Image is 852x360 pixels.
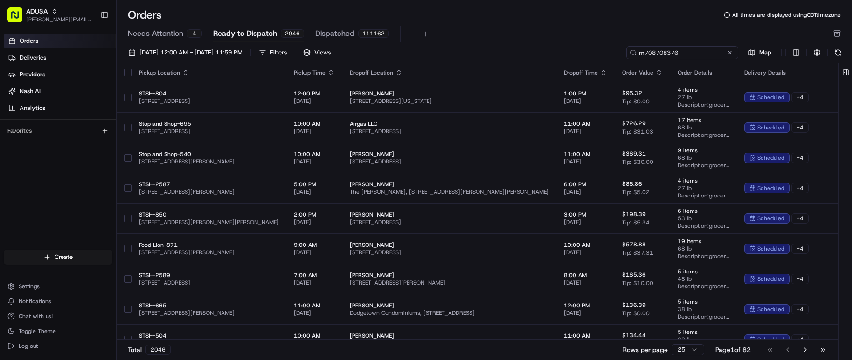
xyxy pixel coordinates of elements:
[564,90,607,97] span: 1:00 PM
[79,136,86,143] div: 💻
[350,211,549,218] span: [PERSON_NAME]
[678,268,729,275] span: 5 items
[350,309,549,317] span: Dodgetown Condominiums, [STREET_ADDRESS]
[564,218,607,226] span: [DATE]
[791,153,809,163] div: + 4
[19,283,40,290] span: Settings
[623,345,668,354] p: Rows per page
[4,101,116,115] a: Analytics
[564,309,607,317] span: [DATE]
[294,249,335,256] span: [DATE]
[622,189,650,196] span: Tip: $5.02
[350,241,549,249] span: [PERSON_NAME]
[66,157,113,165] a: Powered byPylon
[4,310,112,323] button: Chat with us!
[564,241,607,249] span: 10:00 AM
[622,98,650,105] span: Tip: $0.00
[759,48,771,57] span: Map
[358,29,389,38] div: 111162
[294,309,335,317] span: [DATE]
[299,46,335,59] button: Views
[294,188,335,196] span: [DATE]
[678,184,729,192] span: 27 lb
[622,219,650,226] span: Tip: $5.34
[564,188,607,196] span: [DATE]
[139,48,242,57] span: [DATE] 12:00 AM - [DATE] 11:59 PM
[139,128,279,135] span: [STREET_ADDRESS]
[564,158,607,165] span: [DATE]
[20,70,45,79] span: Providers
[255,46,291,59] button: Filters
[757,275,784,283] span: scheduled
[564,69,607,76] div: Dropoff Time
[350,150,549,158] span: [PERSON_NAME]
[139,309,279,317] span: [STREET_ADDRESS][PERSON_NAME]
[9,37,170,52] p: Welcome 👋
[294,241,335,249] span: 9:00 AM
[139,279,279,286] span: [STREET_ADDRESS]
[678,94,729,101] span: 27 lb
[622,180,642,188] span: $86.86
[350,97,549,105] span: [STREET_ADDRESS][US_STATE]
[139,181,279,188] span: STSH-2587
[88,135,150,144] span: API Documentation
[19,312,53,320] span: Chat with us!
[294,158,335,165] span: [DATE]
[4,50,116,65] a: Deliveries
[4,340,112,353] button: Log out
[678,298,729,306] span: 5 items
[294,279,335,286] span: [DATE]
[139,218,279,226] span: [STREET_ADDRESS][PERSON_NAME][PERSON_NAME]
[350,218,549,226] span: [STREET_ADDRESS]
[139,69,279,76] div: Pickup Location
[742,47,777,58] button: Map
[139,120,279,128] span: Stop and Shop-695
[678,238,729,245] span: 19 items
[564,211,607,218] span: 3:00 PM
[622,150,646,157] span: $369.31
[622,89,642,97] span: $95.32
[159,92,170,103] button: Start new chat
[20,104,45,112] span: Analytics
[757,154,784,162] span: scheduled
[678,252,729,260] span: Description: grocery bags
[791,213,809,224] div: + 4
[294,181,335,188] span: 5:00 PM
[678,177,729,184] span: 4 items
[678,162,729,169] span: Description: grocery bags
[757,184,784,192] span: scheduled
[678,283,729,290] span: Description: grocery bags
[128,345,171,355] div: Total
[4,295,112,308] button: Notifications
[791,304,809,314] div: + 4
[350,332,549,340] span: [PERSON_NAME]
[678,306,729,313] span: 38 lb
[678,215,729,222] span: 53 lb
[564,272,607,279] span: 8:00 AM
[270,48,287,57] div: Filters
[139,211,279,218] span: STSH-850
[139,272,279,279] span: STSH-2589
[791,334,809,345] div: + 4
[20,37,38,45] span: Orders
[26,16,93,23] button: [PERSON_NAME][EMAIL_ADDRESS][PERSON_NAME][DOMAIN_NAME]
[678,147,729,154] span: 9 items
[139,241,279,249] span: Food Lion-871
[19,342,38,350] span: Log out
[678,116,729,124] span: 17 items
[24,60,154,70] input: Clear
[350,188,549,196] span: The [PERSON_NAME], [STREET_ADDRESS][PERSON_NAME][PERSON_NAME]
[294,302,335,309] span: 11:00 AM
[9,136,17,143] div: 📗
[622,69,663,76] div: Order Value
[4,67,116,82] a: Providers
[26,7,48,16] button: ADUSA
[678,328,729,336] span: 5 items
[791,183,809,193] div: + 4
[139,90,279,97] span: STSH-804
[294,332,335,340] span: 10:00 AM
[350,69,549,76] div: Dropoff Location
[622,211,646,218] span: $198.39
[678,124,729,131] span: 68 lb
